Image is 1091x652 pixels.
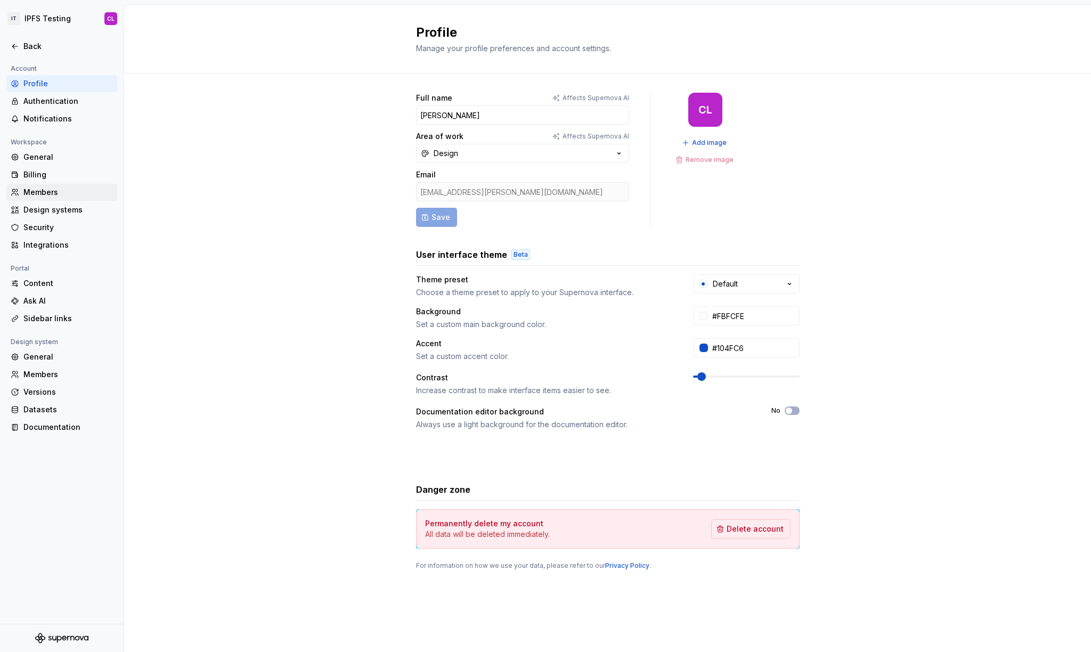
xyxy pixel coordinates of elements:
[23,278,113,289] div: Content
[6,219,117,236] a: Security
[416,351,674,362] div: Set a custom accent color.
[6,262,34,275] div: Portal
[727,524,784,534] span: Delete account
[698,105,712,114] div: CL
[6,201,117,218] a: Design systems
[23,422,113,433] div: Documentation
[35,633,88,643] svg: Supernova Logo
[6,149,117,166] a: General
[416,306,674,317] div: Background
[6,110,117,127] a: Notifications
[23,404,113,415] div: Datasets
[6,275,117,292] a: Content
[416,248,507,261] h3: User interface theme
[6,419,117,436] a: Documentation
[6,401,117,418] a: Datasets
[23,41,113,52] div: Back
[23,169,113,180] div: Billing
[107,14,115,23] div: CL
[6,75,117,92] a: Profile
[708,306,800,325] input: #FFFFFF
[6,336,62,348] div: Design system
[23,387,113,397] div: Versions
[425,518,543,529] h4: Permanently delete my account
[416,406,752,417] div: Documentation editor background
[6,93,117,110] a: Authentication
[692,138,727,147] span: Add image
[23,152,113,162] div: General
[6,38,117,55] a: Back
[416,131,463,142] label: Area of work
[711,519,791,539] button: Delete account
[6,366,117,383] a: Members
[679,135,731,150] button: Add image
[416,372,674,383] div: Contrast
[6,348,117,365] a: General
[693,274,800,294] button: Default
[771,406,780,415] label: No
[6,184,117,201] a: Members
[425,529,550,540] p: All data will be deleted immediately.
[25,13,71,24] div: IPFS Testing
[23,296,113,306] div: Ask AI
[6,166,117,183] a: Billing
[416,169,436,180] label: Email
[434,148,458,159] div: Design
[7,12,20,25] div: IT
[6,292,117,309] a: Ask AI
[2,7,121,30] button: ITIPFS TestingCL
[708,338,800,357] input: #104FC6
[416,338,674,349] div: Accent
[6,62,41,75] div: Account
[23,113,113,124] div: Notifications
[416,93,452,103] label: Full name
[563,132,629,141] p: Affects Supernova AI
[23,240,113,250] div: Integrations
[23,352,113,362] div: General
[416,319,674,330] div: Set a custom main background color.
[23,78,113,89] div: Profile
[23,313,113,324] div: Sidebar links
[713,279,738,289] div: Default
[23,222,113,233] div: Security
[605,561,649,569] a: Privacy Policy
[563,94,629,102] p: Affects Supernova AI
[416,419,752,430] div: Always use a light background for the documentation editor.
[416,287,674,298] div: Choose a theme preset to apply to your Supernova interface.
[23,187,113,198] div: Members
[6,384,117,401] a: Versions
[23,369,113,380] div: Members
[511,249,530,260] div: Beta
[416,483,470,496] h3: Danger zone
[416,385,674,396] div: Increase contrast to make interface items easier to see.
[416,44,611,53] span: Manage your profile preferences and account settings.
[6,237,117,254] a: Integrations
[6,136,51,149] div: Workspace
[416,274,674,285] div: Theme preset
[416,561,800,570] div: For information on how we use your data, please refer to our .
[6,310,117,327] a: Sidebar links
[416,24,787,41] h2: Profile
[23,205,113,215] div: Design systems
[23,96,113,107] div: Authentication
